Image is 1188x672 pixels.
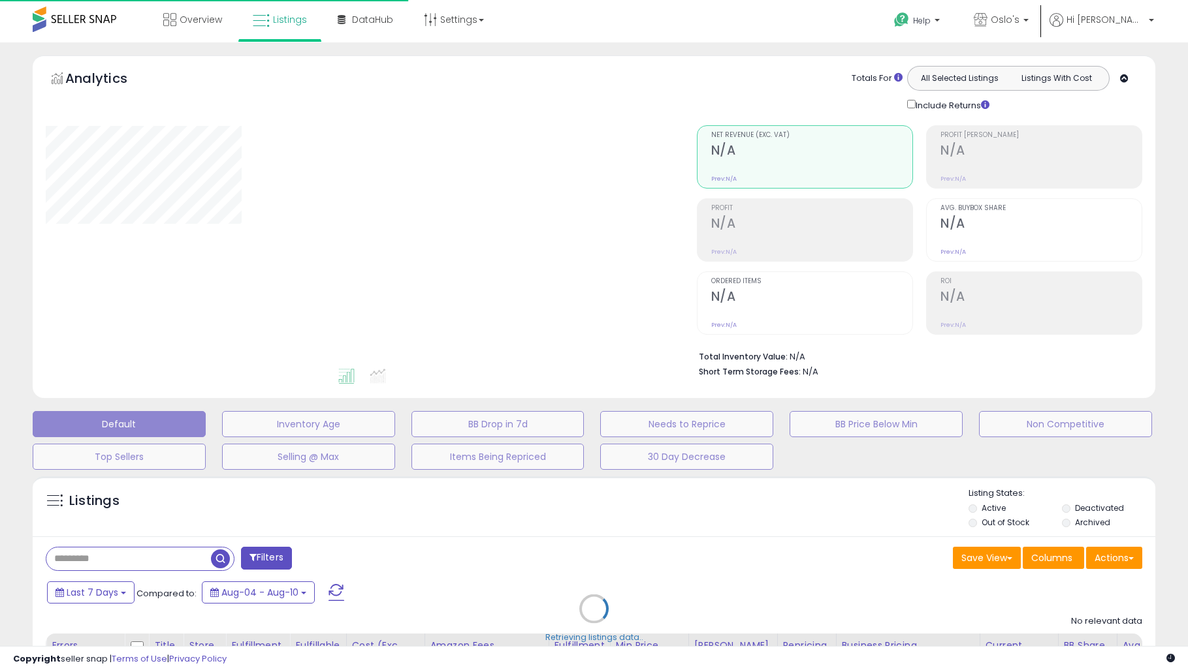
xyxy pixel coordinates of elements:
[222,411,395,437] button: Inventory Age
[897,97,1005,112] div: Include Returns
[1067,13,1145,26] span: Hi [PERSON_NAME]
[711,289,912,307] h2: N/A
[545,632,643,643] div: Retrieving listings data..
[600,444,773,470] button: 30 Day Decrease
[711,175,737,183] small: Prev: N/A
[273,13,307,26] span: Listings
[940,143,1142,160] h2: N/A
[13,652,61,665] strong: Copyright
[411,444,585,470] button: Items Being Repriced
[979,411,1152,437] button: Non Competitive
[699,348,1132,363] li: N/A
[711,132,912,139] span: Net Revenue (Exc. VAT)
[940,205,1142,212] span: Avg. Buybox Share
[711,205,912,212] span: Profit
[180,13,222,26] span: Overview
[852,72,903,85] div: Totals For
[940,132,1142,139] span: Profit [PERSON_NAME]
[711,278,912,285] span: Ordered Items
[803,365,818,378] span: N/A
[940,216,1142,234] h2: N/A
[893,12,910,28] i: Get Help
[600,411,773,437] button: Needs to Reprice
[940,278,1142,285] span: ROI
[411,411,585,437] button: BB Drop in 7d
[222,444,395,470] button: Selling @ Max
[884,2,953,42] a: Help
[13,653,227,665] div: seller snap | |
[352,13,393,26] span: DataHub
[790,411,963,437] button: BB Price Below Min
[1008,70,1105,87] button: Listings With Cost
[65,69,153,91] h5: Analytics
[699,366,801,377] b: Short Term Storage Fees:
[33,444,206,470] button: Top Sellers
[911,70,1008,87] button: All Selected Listings
[991,13,1019,26] span: Oslo's
[711,216,912,234] h2: N/A
[711,143,912,160] h2: N/A
[940,289,1142,307] h2: N/A
[711,248,737,256] small: Prev: N/A
[940,248,966,256] small: Prev: N/A
[940,321,966,329] small: Prev: N/A
[33,411,206,437] button: Default
[940,175,966,183] small: Prev: N/A
[913,15,931,26] span: Help
[699,351,788,362] b: Total Inventory Value:
[711,321,737,329] small: Prev: N/A
[1050,13,1154,42] a: Hi [PERSON_NAME]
